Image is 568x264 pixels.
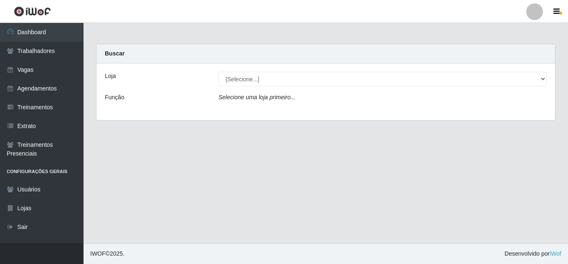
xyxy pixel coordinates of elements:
i: Selecione uma loja primeiro... [218,94,295,101]
span: © 2025 . [90,249,124,258]
span: IWOF [90,250,106,257]
a: iWof [550,250,561,257]
strong: Buscar [105,50,124,57]
img: CoreUI Logo [14,6,51,17]
span: Desenvolvido por [505,249,561,258]
label: Função [105,93,124,102]
label: Loja [105,72,116,80]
